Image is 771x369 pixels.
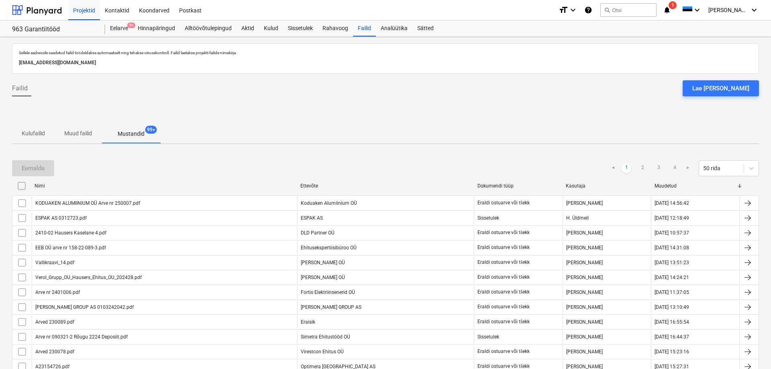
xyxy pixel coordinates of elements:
div: Dokumendi tüüp [477,183,560,189]
a: Eelarve9+ [105,20,133,37]
div: Ettevõte [300,183,471,189]
div: Eraisik [297,316,474,328]
div: 2410-02 Hausers Kaselane 4.pdf [35,230,106,236]
div: Eraldi ostuarve või tšekk [477,259,530,265]
div: Eraldi ostuarve või tšekk [477,304,530,310]
a: Alltöövõtulepingud [180,20,237,37]
a: Sissetulek [283,20,318,37]
div: [DATE] 14:31:08 [655,245,689,251]
p: Muud failid [64,129,92,138]
button: Lae [PERSON_NAME] [683,80,759,96]
a: Page 1 is your current page [622,163,631,173]
div: 963 Garantiitööd [12,25,96,34]
button: Otsi [600,3,657,17]
div: [PERSON_NAME] [563,345,651,358]
div: [PERSON_NAME] [563,197,651,210]
div: Nimi [35,183,294,189]
div: [DATE] 14:24:21 [655,275,689,280]
span: search [604,7,610,13]
a: Failid [353,20,376,37]
div: Sissetulek [477,334,499,340]
div: [DATE] 13:51:23 [655,260,689,265]
div: Lae [PERSON_NAME] [692,83,749,94]
div: Arved 230078.pdf [35,349,74,355]
div: Arved 230089.pdf [35,319,74,325]
div: [DATE] 10:57:37 [655,230,689,236]
div: Virestcon Ehitus OÜ [297,345,474,358]
div: EEB OÜ arve nr 158-22-089-3.pdf [35,245,106,251]
div: Simetra Ehitustööd OÜ [297,330,474,343]
a: Page 4 [670,163,679,173]
i: Abikeskus [584,5,592,15]
div: [DATE] 16:44:37 [655,334,689,340]
div: Eraldi ostuarve või tšekk [477,245,530,251]
div: Koduaken Alumiinium OÜ [297,197,474,210]
div: Vallikraavi_14.pdf [35,260,74,265]
div: ESPAK AS [297,212,474,224]
div: [PERSON_NAME] GROUP AS 0103242042.pdf [35,304,134,310]
a: Previous page [609,163,618,173]
p: Kulufailid [22,129,45,138]
span: Failid [12,84,28,93]
div: [PERSON_NAME] [563,286,651,299]
div: [DATE] 15:23:16 [655,349,689,355]
p: Sellele aadressile saadetud failid töödeldakse automaatselt ning tehakse viirusekontroll. Failid ... [19,50,752,55]
a: Rahavoog [318,20,353,37]
div: Muudetud [655,183,737,189]
div: [PERSON_NAME] [563,271,651,284]
div: Verol_Grupp_OU_Hausers_Ehitus_OU_202428.pdf [35,275,142,280]
a: Aktid [237,20,259,37]
div: Eraldi ostuarve või tšekk [477,274,530,280]
span: 99+ [145,126,157,134]
div: Eelarve [105,20,133,37]
a: Next page [683,163,692,173]
div: [PERSON_NAME] OÜ [297,256,474,269]
div: Ehitusekspertiisibüroo OÜ [297,241,474,254]
div: Eraldi ostuarve või tšekk [477,349,530,355]
div: Kasutaja [566,183,648,189]
div: Fortis Elektriinsenerid OÜ [297,286,474,299]
a: Page 3 [654,163,663,173]
div: Eraldi ostuarve või tšekk [477,200,530,206]
i: format_size [559,5,568,15]
p: [EMAIL_ADDRESS][DOMAIN_NAME] [19,59,752,67]
div: [PERSON_NAME] OÜ [297,271,474,284]
span: [PERSON_NAME] [708,7,749,13]
div: [PERSON_NAME] [563,316,651,328]
div: [DATE] 14:56:42 [655,200,689,206]
a: Sätted [412,20,439,37]
div: [DATE] 12:18:49 [655,215,689,221]
div: [DATE] 11:37:05 [655,289,689,295]
div: Arve nr 090321-2 Rõugu 2224 Deposiit.pdf [35,334,128,340]
div: [PERSON_NAME] [563,330,651,343]
a: Analüütika [376,20,412,37]
div: Eraldi ostuarve või tšekk [477,230,530,236]
i: keyboard_arrow_down [692,5,702,15]
span: 9+ [127,22,135,28]
div: DLD Partner OÜ [297,226,474,239]
a: Page 2 [638,163,647,173]
div: H. Üldmeil [563,212,651,224]
a: Kulud [259,20,283,37]
i: notifications [663,5,671,15]
i: keyboard_arrow_down [568,5,578,15]
i: keyboard_arrow_down [749,5,759,15]
div: [DATE] 13:10:49 [655,304,689,310]
div: Sissetulek [477,215,499,221]
div: [DATE] 16:55:54 [655,319,689,325]
p: Mustandid [118,130,145,138]
a: Hinnapäringud [133,20,180,37]
div: [PERSON_NAME] [563,301,651,314]
span: 1 [669,1,677,9]
div: [PERSON_NAME] [563,241,651,254]
div: Arve nr 2401006.pdf [35,289,80,295]
div: KODUAKEN ALUMIINIUM OÜ Arve nr 250007.pdf [35,200,140,206]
